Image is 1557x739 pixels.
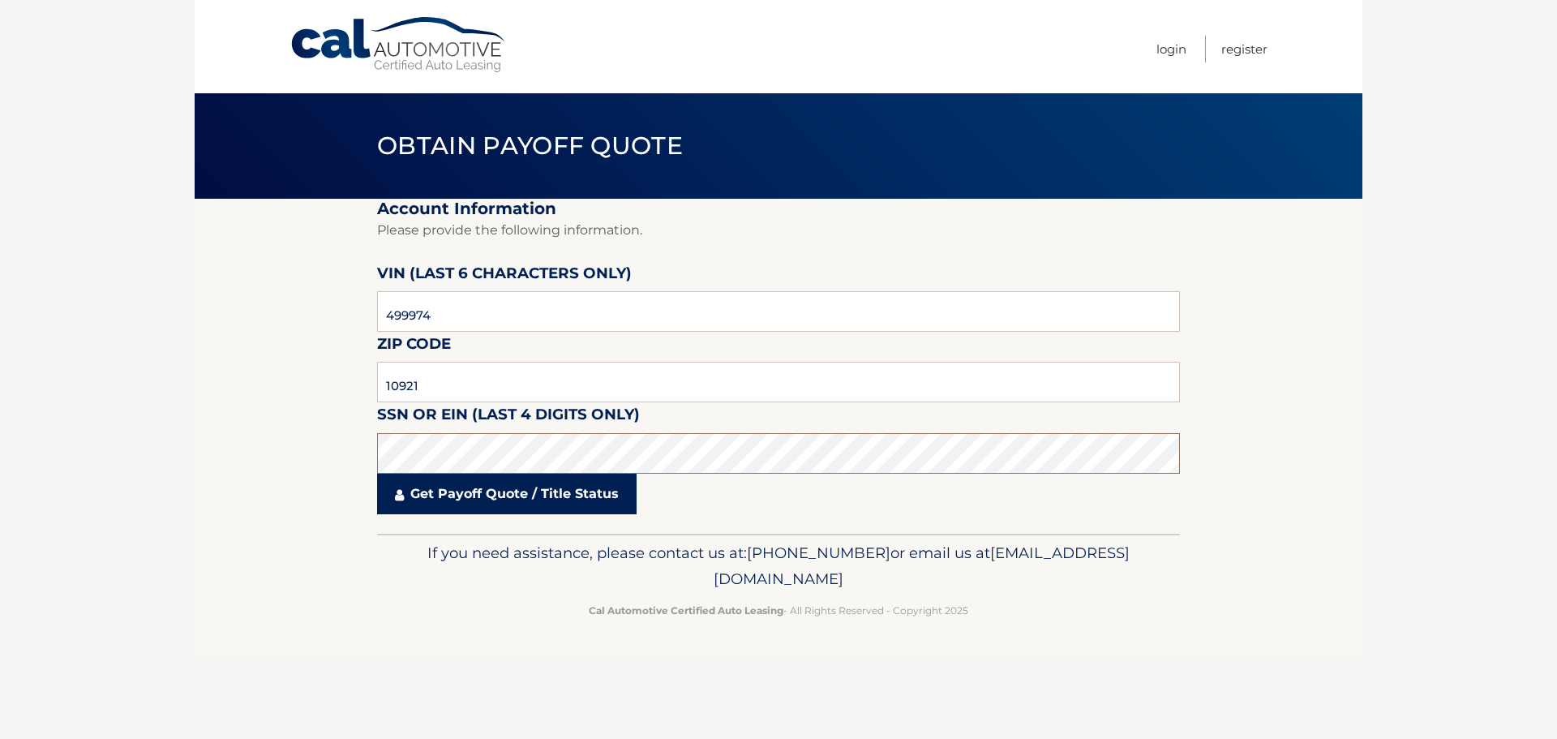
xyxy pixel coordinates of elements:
[388,540,1169,592] p: If you need assistance, please contact us at: or email us at
[377,131,683,161] span: Obtain Payoff Quote
[377,332,451,362] label: Zip Code
[377,402,640,432] label: SSN or EIN (last 4 digits only)
[747,544,890,562] span: [PHONE_NUMBER]
[377,219,1180,242] p: Please provide the following information.
[377,199,1180,219] h2: Account Information
[1156,36,1186,62] a: Login
[377,261,632,291] label: VIN (last 6 characters only)
[589,604,783,617] strong: Cal Automotive Certified Auto Leasing
[388,602,1169,619] p: - All Rights Reserved - Copyright 2025
[1221,36,1267,62] a: Register
[377,474,637,514] a: Get Payoff Quote / Title Status
[290,16,508,74] a: Cal Automotive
